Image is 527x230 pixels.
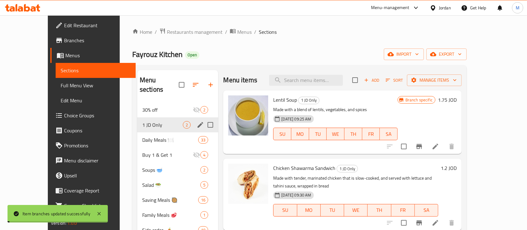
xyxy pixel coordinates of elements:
div: Salad 🥗5 [137,177,218,192]
button: edit [196,120,205,130]
span: export [431,50,462,58]
p: Made with tender, marinated chicken that is slow-cooked, and served with lettuce and tahini sauce... [273,174,438,190]
span: Version: [51,219,66,227]
span: Full Menu View [61,82,131,89]
span: Branches [64,37,131,44]
span: import [389,50,419,58]
div: items [200,151,208,159]
div: Soups 🥣 [142,166,200,174]
h2: Menu items [223,75,257,85]
button: Add [362,75,382,85]
a: Coverage Report [50,183,136,198]
button: Branch-specific-item [412,139,427,154]
span: Sections [61,67,131,74]
span: 2 [183,122,190,128]
div: Daily Meals 🍽️ [142,136,198,144]
span: Menus [237,28,252,36]
span: Open [185,52,199,58]
a: Sections [56,63,136,78]
span: Menu disclaimer [64,157,131,164]
span: Saving Meals 🥘 [142,196,198,204]
div: 1 JD Only2edit [137,117,218,132]
button: MO [297,204,321,217]
div: 30% off2 [137,102,218,117]
span: Fayrouz Kitchen [132,47,183,61]
span: Edit Menu [61,97,131,104]
span: TH [347,130,360,139]
div: Family Meals 🥩1 [137,207,218,222]
span: Sections [259,28,277,36]
span: Lentil Soup [273,95,297,105]
a: Grocery Checklist [50,198,136,213]
span: SU [276,206,294,215]
span: WE [329,130,342,139]
button: FR [362,128,380,140]
span: Add [363,77,380,84]
span: 1 JD Only [142,121,183,129]
button: MO [291,128,309,140]
div: Jordan [439,4,451,11]
button: import [384,49,424,60]
span: 30% off [142,106,193,114]
span: Chicken Shawarma Sandwich [273,163,335,173]
a: Edit menu item [432,219,439,227]
span: 1 JD Only [299,97,319,104]
span: [DATE] 09:25 AM [279,116,314,122]
button: WE [327,128,344,140]
span: TU [312,130,324,139]
li: / [254,28,256,36]
div: Salad 🥗 [142,181,200,189]
a: Menus [50,48,136,63]
a: Home [132,28,152,36]
div: Family Meals 🥩 [142,211,200,219]
span: Sort items [382,75,407,85]
span: MO [294,130,307,139]
div: items [198,196,208,204]
span: Buy 1 & Get 1 [142,151,193,159]
span: 4 [201,152,208,158]
span: Select section [349,74,362,87]
div: Menu-management [371,4,409,12]
div: items [200,181,208,189]
a: Restaurants management [159,28,223,36]
button: export [426,49,467,60]
span: MO [300,206,318,215]
span: TU [323,206,342,215]
a: Upsell [50,168,136,183]
span: Upsell [64,172,131,179]
div: Open [185,51,199,59]
a: Edit Menu [56,93,136,108]
span: WE [347,206,365,215]
button: Sort [384,75,404,85]
span: 5 [201,182,208,188]
h2: Menu sections [140,75,179,94]
button: TU [321,204,344,217]
li: / [225,28,227,36]
span: 33 [198,137,208,143]
span: Select to update [397,216,410,229]
span: Manage items [412,76,457,84]
span: M [516,4,519,11]
span: SA [417,206,436,215]
div: Buy 1 & Get 14 [137,147,218,162]
div: Item branches updated successfully [23,210,90,217]
button: Manage items [407,74,462,86]
span: Menus [65,52,131,59]
div: items [200,166,208,174]
span: 2 [201,167,208,173]
a: Promotions [50,138,136,153]
span: Coverage Report [64,187,131,194]
span: 16 [198,197,208,203]
svg: Inactive section [193,106,200,114]
a: Choice Groups [50,108,136,123]
img: Lentil Soup [228,95,268,135]
button: WE [344,204,368,217]
button: SA [415,204,438,217]
button: SU [273,128,291,140]
span: 1.0.0 [67,219,77,227]
h6: 1.75 JOD [438,95,457,104]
